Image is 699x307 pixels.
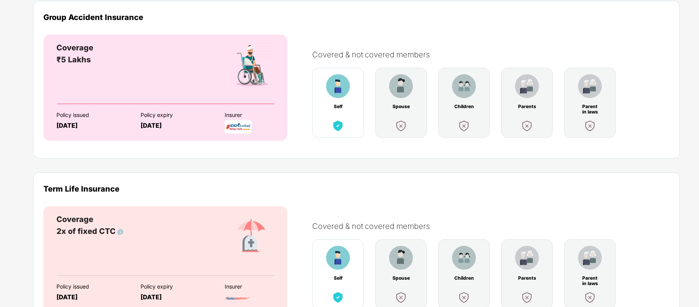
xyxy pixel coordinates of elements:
div: Parent in laws [580,104,600,109]
div: Policy issued [56,284,127,290]
img: benefitCardImg [515,246,539,270]
div: Policy issued [56,112,127,118]
div: Group Accident Insurance [43,13,669,22]
div: [DATE] [141,122,211,129]
div: Parent in laws [580,275,600,281]
div: Parents [517,104,537,109]
div: Parents [517,275,537,281]
img: benefitCardImg [578,246,602,270]
img: benefitCardImg [326,246,350,270]
div: Insurer [225,112,295,118]
div: Spouse [391,104,411,109]
div: [DATE] [141,294,211,301]
img: InsurerLogo [225,120,252,133]
div: [DATE] [56,294,127,301]
span: 2x of fixed CTC [56,227,123,236]
img: benefitCardImg [457,290,471,304]
img: benefitCardImg [389,74,413,98]
div: Spouse [391,275,411,281]
img: info [118,229,123,235]
img: benefitCardImg [228,214,274,260]
img: benefitCardImg [394,290,408,304]
img: benefitCardImg [578,74,602,98]
div: Self [328,104,348,109]
div: Covered & not covered members [312,222,677,231]
img: benefitCardImg [520,290,534,304]
div: Coverage [56,214,123,225]
div: Policy expiry [141,112,211,118]
img: benefitCardImg [520,119,534,133]
img: benefitCardImg [452,74,476,98]
div: [DATE] [56,122,127,129]
div: Covered & not covered members [312,50,677,59]
img: benefitCardImg [326,74,350,98]
img: benefitCardImg [452,246,476,270]
img: benefitCardImg [389,246,413,270]
img: benefitCardImg [394,119,408,133]
div: Term Life Insurance [43,184,669,193]
div: Children [454,275,474,281]
img: benefitCardImg [583,290,597,304]
img: benefitCardImg [457,119,471,133]
img: InsurerLogo [225,292,252,305]
div: Self [328,275,348,281]
div: Coverage [56,42,93,54]
img: benefitCardImg [331,119,345,133]
img: benefitCardImg [331,290,345,304]
img: benefitCardImg [515,74,539,98]
span: ₹5 Lakhs [56,55,91,64]
div: Policy expiry [141,284,211,290]
div: Insurer [225,284,295,290]
div: Children [454,104,474,109]
img: benefitCardImg [229,42,274,88]
img: benefitCardImg [583,119,597,133]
